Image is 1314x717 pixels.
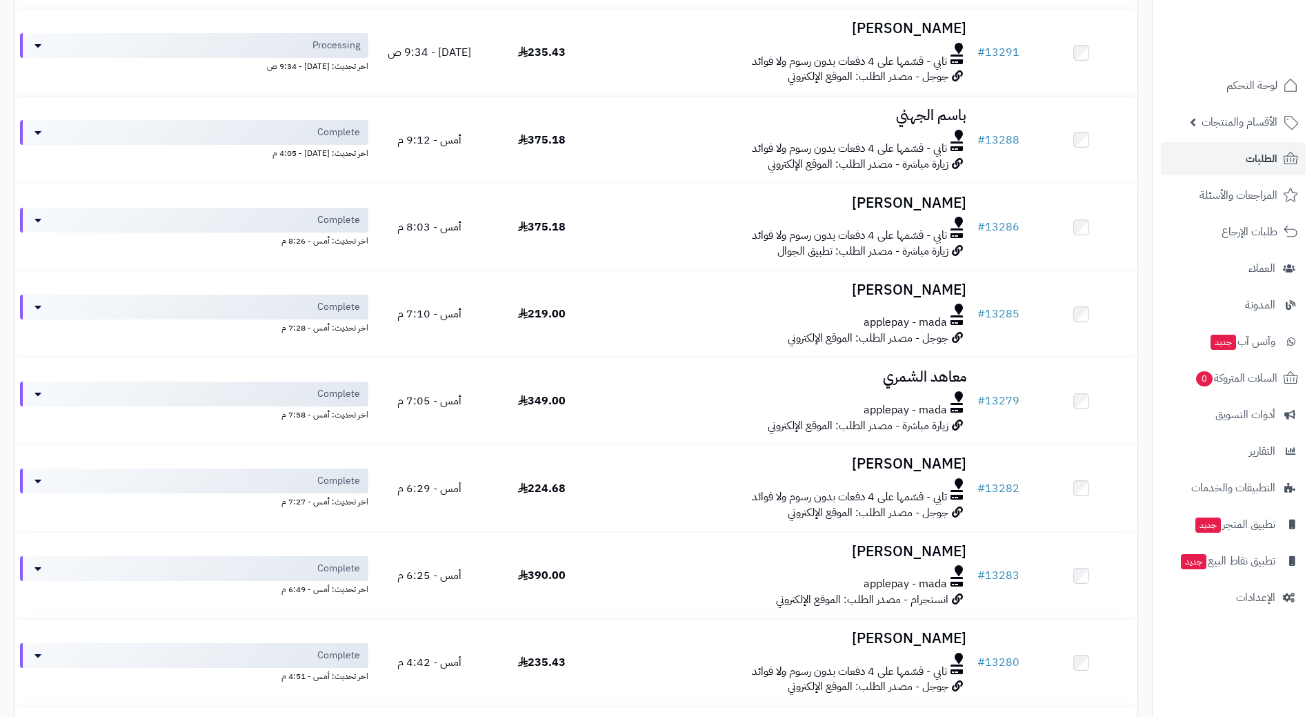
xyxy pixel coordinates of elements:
[397,306,461,322] span: أمس - 7:10 م
[752,664,947,680] span: تابي - قسّمها على 4 دفعات بدون رسوم ولا فوائد
[1215,405,1275,424] span: أدوات التسويق
[20,320,368,334] div: اخر تحديث: أمس - 7:28 م
[518,654,566,671] span: 235.43
[1236,588,1275,607] span: الإعدادات
[317,562,360,576] span: Complete
[1211,335,1236,350] span: جديد
[1196,371,1213,386] span: 0
[397,393,461,409] span: أمس - 7:05 م
[397,654,461,671] span: أمس - 4:42 م
[1245,295,1275,315] span: المدونة
[518,480,566,497] span: 224.68
[977,219,1019,235] a: #13286
[977,44,985,61] span: #
[1161,69,1306,102] a: لوحة التحكم
[1248,259,1275,278] span: العملاء
[604,282,966,298] h3: [PERSON_NAME]
[1195,369,1277,388] span: السلات المتروكة
[768,418,948,434] span: زيارة مباشرة - مصدر الطلب: الموقع الإلكتروني
[977,393,985,409] span: #
[1161,215,1306,248] a: طلبات الإرجاع
[604,631,966,647] h3: [PERSON_NAME]
[20,145,368,159] div: اخر تحديث: [DATE] - 4:05 م
[752,228,947,244] span: تابي - قسّمها على 4 دفعات بدون رسوم ولا فوائد
[1202,112,1277,132] span: الأقسام والمنتجات
[977,219,985,235] span: #
[788,678,948,695] span: جوجل - مصدر الطلب: الموقع الإلكتروني
[977,654,985,671] span: #
[768,156,948,173] span: زيارة مباشرة - مصدر الطلب: الموقع الإلكتروني
[977,567,985,584] span: #
[20,668,368,682] div: اخر تحديث: أمس - 4:51 م
[864,315,947,331] span: applepay - mada
[977,480,1019,497] a: #13282
[604,544,966,560] h3: [PERSON_NAME]
[977,306,1019,322] a: #13285
[977,132,985,148] span: #
[1161,142,1306,175] a: الطلبات
[752,489,947,505] span: تابي - قسّمها على 4 دفعات بدون رسوم ولا فوائد
[1226,76,1277,95] span: لوحة التحكم
[1191,478,1275,498] span: التطبيقات والخدمات
[1179,551,1275,571] span: تطبيق نقاط البيع
[1195,518,1221,533] span: جديد
[20,406,368,421] div: اخر تحديث: أمس - 7:58 م
[604,108,966,124] h3: باسم الجهني
[317,126,360,139] span: Complete
[788,504,948,521] span: جوجل - مصدر الطلب: الموقع الإلكتروني
[1161,508,1306,541] a: تطبيق المتجرجديد
[1161,325,1306,358] a: وآتس آبجديد
[317,474,360,488] span: Complete
[1161,362,1306,395] a: السلات المتروكة0
[604,369,966,385] h3: معاهد الشمري
[977,132,1019,148] a: #13288
[397,219,461,235] span: أمس - 8:03 م
[317,649,360,662] span: Complete
[20,233,368,247] div: اخر تحديث: أمس - 8:26 م
[518,393,566,409] span: 349.00
[518,306,566,322] span: 219.00
[20,58,368,72] div: اخر تحديث: [DATE] - 9:34 ص
[1161,288,1306,322] a: المدونة
[1161,179,1306,212] a: المراجعات والأسئلة
[977,480,985,497] span: #
[752,141,947,157] span: تابي - قسّمها على 4 دفعات بدون رسوم ولا فوائد
[1161,252,1306,285] a: العملاء
[1161,398,1306,431] a: أدوات التسويق
[397,132,461,148] span: أمس - 9:12 م
[518,44,566,61] span: 235.43
[1222,222,1277,242] span: طلبات الإرجاع
[1249,442,1275,461] span: التقارير
[317,300,360,314] span: Complete
[317,387,360,401] span: Complete
[397,480,461,497] span: أمس - 6:29 م
[312,39,360,52] span: Processing
[788,68,948,85] span: جوجل - مصدر الطلب: الموقع الإلكتروني
[518,132,566,148] span: 375.18
[604,195,966,211] h3: [PERSON_NAME]
[752,54,947,70] span: تابي - قسّمها على 4 دفعات بدون رسوم ولا فوائد
[864,576,947,592] span: applepay - mada
[977,44,1019,61] a: #13291
[977,306,985,322] span: #
[1161,435,1306,468] a: التقارير
[1209,332,1275,351] span: وآتس آب
[1161,581,1306,614] a: الإعدادات
[397,567,461,584] span: أمس - 6:25 م
[604,21,966,37] h3: [PERSON_NAME]
[604,456,966,472] h3: [PERSON_NAME]
[776,591,948,608] span: انستجرام - مصدر الطلب: الموقع الإلكتروني
[388,44,471,61] span: [DATE] - 9:34 ص
[977,567,1019,584] a: #13283
[977,654,1019,671] a: #13280
[1161,471,1306,504] a: التطبيقات والخدمات
[1199,186,1277,205] span: المراجعات والأسئلة
[20,493,368,508] div: اخر تحديث: أمس - 7:27 م
[1194,515,1275,534] span: تطبيق المتجر
[1220,39,1301,68] img: logo-2.png
[317,213,360,227] span: Complete
[788,330,948,346] span: جوجل - مصدر الطلب: الموقع الإلكتروني
[20,581,368,596] div: اخر تحديث: أمس - 6:49 م
[518,567,566,584] span: 390.00
[977,393,1019,409] a: #13279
